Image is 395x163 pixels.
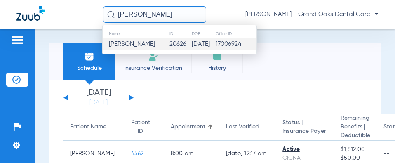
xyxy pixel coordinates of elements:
[215,38,256,50] td: 17006924
[282,154,327,163] div: CIGNA
[131,118,150,136] div: Patient ID
[70,123,118,131] div: Patient Name
[11,35,24,45] img: hamburger-icon
[16,6,45,21] img: Zuub Logo
[226,123,259,131] div: Last Verified
[226,123,270,131] div: Last Verified
[282,127,327,136] span: Insurance Payer
[215,29,256,38] th: Office ID
[70,123,106,131] div: Patient Name
[131,118,158,136] div: Patient ID
[74,99,123,107] a: [DATE]
[169,38,191,50] td: 20626
[109,41,155,47] span: [PERSON_NAME]
[354,123,395,163] iframe: Chat Widget
[191,38,215,50] td: [DATE]
[131,151,144,156] span: 4562
[171,123,213,131] div: Appointment
[276,114,334,141] th: Status |
[107,11,115,18] img: Search Icon
[169,29,191,38] th: ID
[121,64,185,72] span: Insurance Verification
[171,123,205,131] div: Appointment
[103,6,206,23] input: Search for patients
[212,52,222,61] img: History
[334,114,377,141] th: Remaining Benefits |
[341,131,370,140] span: Deductible
[197,64,237,72] span: History
[341,145,370,154] span: $1,812.00
[70,64,109,72] span: Schedule
[103,29,169,38] th: Name
[148,52,158,61] img: Manual Insurance Verification
[245,10,379,19] span: [PERSON_NAME] - Grand Oaks Dental Care
[74,89,123,107] li: [DATE]
[282,145,327,154] div: Active
[191,29,215,38] th: DOB
[85,52,94,61] img: Schedule
[341,154,370,163] span: $50.00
